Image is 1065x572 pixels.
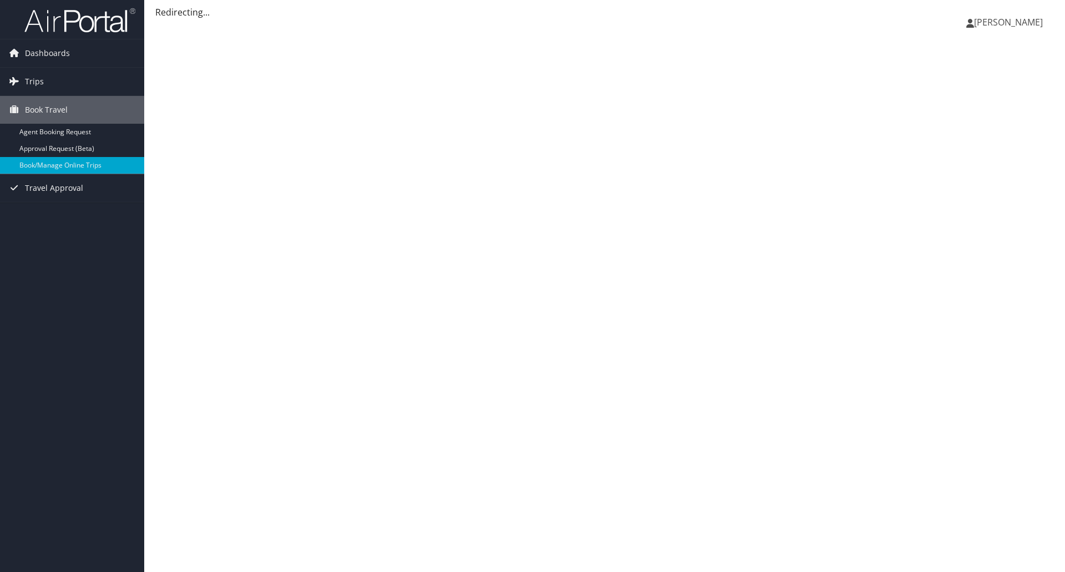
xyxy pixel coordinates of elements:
[974,16,1043,28] span: [PERSON_NAME]
[25,96,68,124] span: Book Travel
[155,6,1054,19] div: Redirecting...
[966,6,1054,39] a: [PERSON_NAME]
[24,7,135,33] img: airportal-logo.png
[25,174,83,202] span: Travel Approval
[25,68,44,95] span: Trips
[25,39,70,67] span: Dashboards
